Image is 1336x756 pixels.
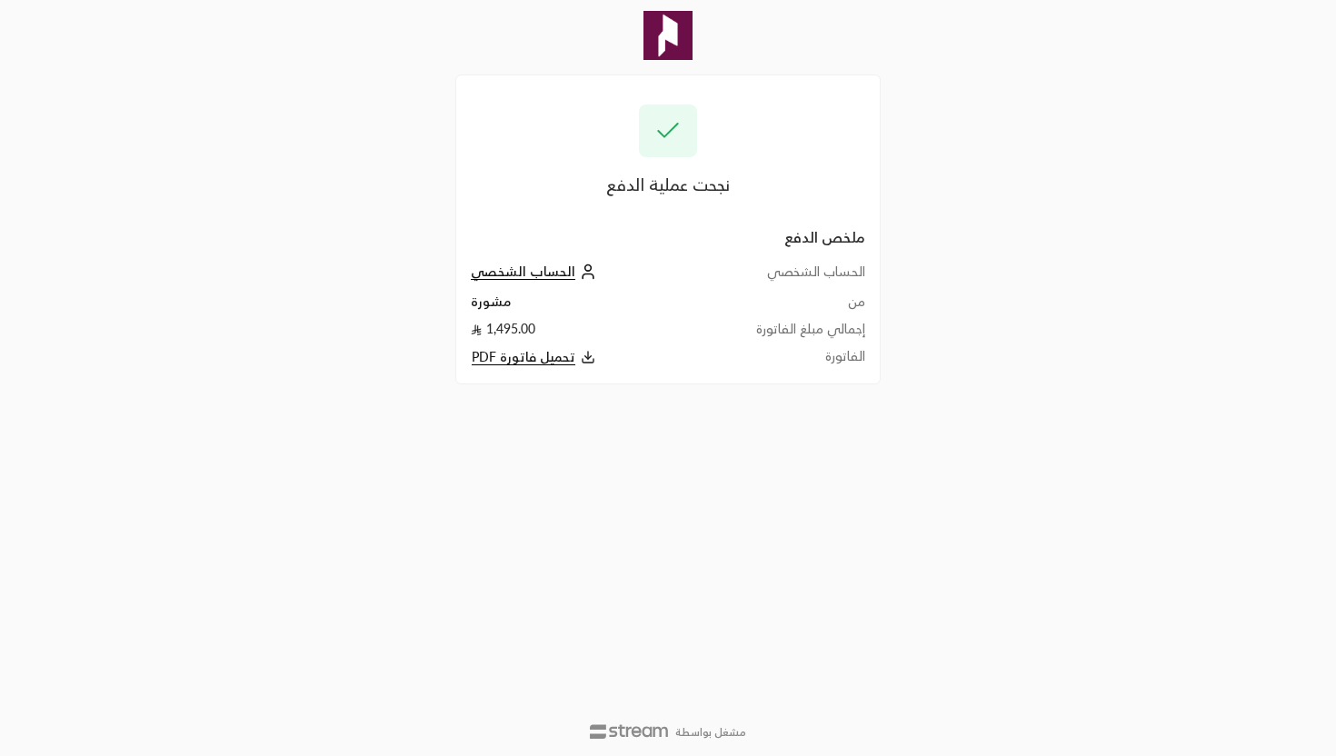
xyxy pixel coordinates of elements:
[686,263,865,293] td: الحساب الشخصي
[471,226,865,248] h2: ملخص الدفع
[686,320,865,347] td: إجمالي مبلغ الفاتورة
[471,264,575,280] span: الحساب الشخصي
[471,293,686,320] td: مشورة
[686,347,865,368] td: الفاتورة
[471,172,865,197] div: نجحت عملية الدفع
[471,347,686,368] button: تحميل فاتورة PDF
[471,320,686,347] td: 1,495.00
[472,349,575,365] span: تحميل فاتورة PDF
[643,11,693,60] img: Company Logo
[471,264,601,279] a: الحساب الشخصي
[675,725,746,740] p: مشغل بواسطة
[686,293,865,320] td: من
